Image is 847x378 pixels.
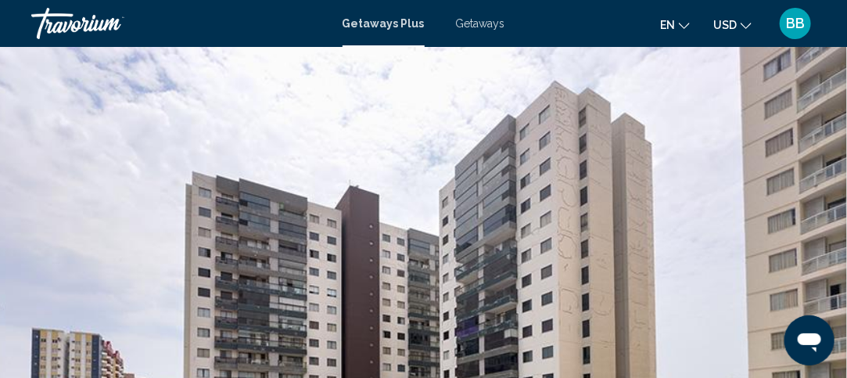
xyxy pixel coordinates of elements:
[660,13,690,36] button: Change language
[31,8,327,39] a: Travorium
[786,16,805,31] span: BB
[713,13,752,36] button: Change currency
[660,19,675,31] span: en
[784,315,834,365] iframe: Button to launch messaging window
[775,7,816,40] button: User Menu
[456,17,505,30] a: Getaways
[343,17,425,30] a: Getaways Plus
[713,19,737,31] span: USD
